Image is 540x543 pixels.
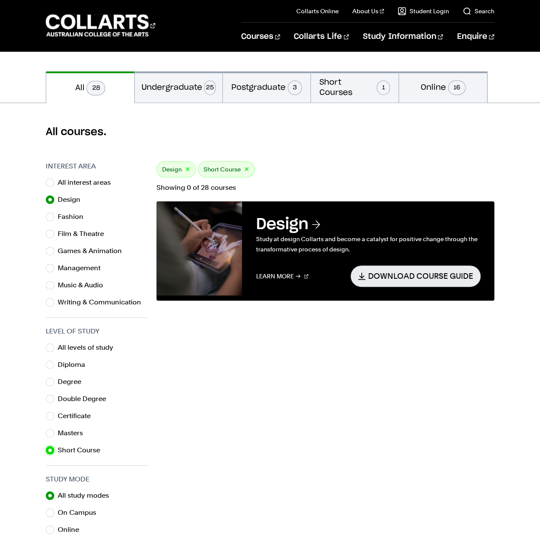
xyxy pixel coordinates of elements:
label: Management [58,262,107,274]
label: Double Degree [58,393,113,405]
button: × [185,165,190,174]
a: Learn More [256,266,308,286]
a: Student Login [398,7,449,15]
a: Courses [241,23,280,51]
a: About Us [352,7,384,15]
button: Online16 [399,71,487,103]
h3: Interest Area [46,161,148,171]
label: Masters [58,427,90,439]
h3: Design [256,215,480,234]
button: × [244,165,249,174]
span: 16 [448,80,466,95]
a: Enquire [457,23,494,51]
a: Collarts Life [294,23,349,51]
label: On Campus [58,507,103,519]
button: Postgraduate3 [223,71,310,103]
a: Search [463,7,494,15]
label: Writing & Communication [58,296,148,308]
div: Design [156,161,196,177]
label: Short Course [58,444,107,456]
label: Diploma [58,359,92,371]
h3: Level of Study [46,326,148,336]
label: Degree [58,376,88,388]
label: All interest areas [58,177,118,189]
h3: Study Mode [46,474,148,484]
h2: All courses. [46,125,494,139]
label: Games & Animation [58,245,129,257]
button: All28 [46,71,134,103]
label: Online [58,524,86,536]
div: Go to homepage [46,13,155,38]
p: Study at design Collarts and become a catalyst for positive change through the transformative pro... [256,234,480,254]
button: Undergraduate25 [135,71,222,103]
span: 3 [288,80,302,95]
p: Showing 0 of 28 courses [156,184,494,191]
a: Study Information [363,23,443,51]
span: 28 [86,81,105,95]
label: All levels of study [58,342,120,354]
span: 1 [377,80,390,95]
label: Design [58,194,87,206]
label: All study modes [58,490,116,502]
label: Music & Audio [58,279,110,291]
a: Collarts Online [296,7,339,15]
label: Fashion [58,211,90,223]
div: Short Course [198,161,255,177]
a: Download Course Guide [351,266,481,286]
span: 25 [204,80,215,95]
label: Film & Theatre [58,228,111,240]
label: Certificate [58,410,97,422]
img: Design [156,201,242,295]
button: Short Courses1 [311,71,398,103]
